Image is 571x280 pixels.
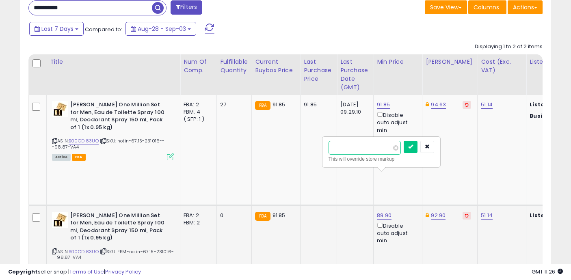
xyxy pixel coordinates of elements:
[426,58,474,66] div: [PERSON_NAME]
[481,101,493,109] a: 51.14
[377,110,416,134] div: Disable auto adjust min
[255,212,270,221] small: FBA
[52,138,165,150] span: | SKU: notin-67.15-231016---98.87-VA4
[273,101,285,108] span: 91.85
[530,101,567,108] b: Listed Price:
[340,101,367,116] div: [DATE] 09:29:10
[184,58,213,75] div: Num of Comp.
[431,211,446,220] a: 92.90
[340,58,370,92] div: Last Purchase Date (GMT)
[8,268,38,276] strong: Copyright
[8,268,141,276] div: seller snap | |
[468,0,506,14] button: Columns
[72,154,86,161] span: FBA
[475,43,543,51] div: Displaying 1 to 2 of 2 items
[138,25,186,33] span: Aug-28 - Sep-03
[171,0,202,15] button: Filters
[29,22,84,36] button: Last 7 Days
[481,58,523,75] div: Cost (Exc. VAT)
[50,58,177,66] div: Title
[184,101,210,108] div: FBA: 2
[255,58,297,75] div: Current Buybox Price
[184,212,210,219] div: FBA: 2
[530,211,567,219] b: Listed Price:
[425,0,467,14] button: Save View
[70,101,169,133] b: [PERSON_NAME] One Million Set for Men, Eau de Toilette Spray 100 ml, Deodorant Spray 150 ml, Pack...
[85,26,122,33] span: Compared to:
[41,25,74,33] span: Last 7 Days
[69,138,99,144] a: B00ODI83UO
[304,101,331,108] div: 91.85
[377,58,419,66] div: Min Price
[52,154,71,161] span: All listings currently available for purchase on Amazon
[273,211,285,219] span: 91.85
[184,108,210,116] div: FBM: 4
[220,58,248,75] div: Fulfillable Quantity
[304,58,333,83] div: Last Purchase Price
[184,219,210,226] div: FBM: 2
[52,101,174,159] div: ASIN:
[377,221,416,245] div: Disable auto adjust min
[125,22,196,36] button: Aug-28 - Sep-03
[70,212,169,244] b: [PERSON_NAME] One Million Set for Men, Eau de Toilette Spray 100 ml, Deodorant Spray 150 ml, Pack...
[329,155,434,163] div: This will override store markup
[431,101,446,109] a: 94.63
[532,268,563,276] span: 2025-09-11 11:26 GMT
[52,248,174,261] span: | SKU: FBM-notin-67.15-231016---98.87-VA4
[184,116,210,123] div: ( SFP: 1 )
[105,268,141,276] a: Privacy Policy
[69,268,104,276] a: Terms of Use
[69,248,99,255] a: B00ODI83UO
[220,101,245,108] div: 27
[377,101,390,109] a: 91.85
[377,211,391,220] a: 89.90
[52,212,68,228] img: 41ZgCCpxQML._SL40_.jpg
[220,212,245,219] div: 0
[481,211,493,220] a: 51.14
[508,0,543,14] button: Actions
[255,101,270,110] small: FBA
[474,3,499,11] span: Columns
[52,101,68,117] img: 41ZgCCpxQML._SL40_.jpg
